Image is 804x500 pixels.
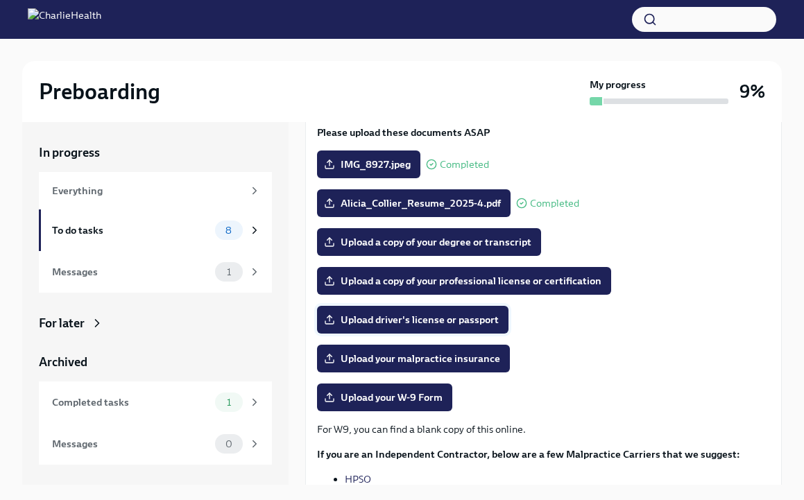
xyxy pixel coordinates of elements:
span: Alicia_Collier_Resume_2025-4.pdf [327,196,501,210]
label: Upload a copy of your professional license or certification [317,267,611,295]
span: IMG_8927.jpeg [327,157,411,171]
div: Completed tasks [52,395,209,410]
strong: If you are an Independent Contractor, below are a few Malpractice Carriers that we suggest: [317,448,740,460]
strong: Please upload these documents ASAP [317,126,490,139]
a: Archived [39,354,272,370]
span: Upload driver's license or passport [327,313,499,327]
a: Messages1 [39,251,272,293]
label: Upload a copy of your degree or transcript [317,228,541,256]
span: 8 [217,225,240,236]
a: In progress [39,144,272,161]
span: 1 [219,397,239,408]
label: IMG_8927.jpeg [317,150,420,178]
label: Alicia_Collier_Resume_2025-4.pdf [317,189,511,217]
p: For W9, you can find a blank copy of this online. [317,422,770,436]
span: Upload a copy of your professional license or certification [327,274,601,288]
div: For later [39,315,85,331]
h3: 9% [739,79,765,104]
label: Upload driver's license or passport [317,306,508,334]
label: Upload your malpractice insurance [317,345,510,372]
a: Everything [39,172,272,209]
span: Upload your W-9 Form [327,390,443,404]
span: Upload a copy of your degree or transcript [327,235,531,249]
img: CharlieHealth [28,8,101,31]
strong: My progress [590,78,646,92]
div: Messages [52,436,209,451]
a: Completed tasks1 [39,381,272,423]
a: HPSO [345,473,371,485]
label: Upload your W-9 Form [317,383,452,411]
span: 0 [217,439,241,449]
span: Completed [530,198,579,209]
div: Messages [52,264,209,279]
a: For later [39,315,272,331]
span: Completed [440,160,489,170]
div: To do tasks [52,223,209,238]
span: 1 [219,267,239,277]
a: Messages0 [39,423,272,465]
a: To do tasks8 [39,209,272,251]
div: Everything [52,183,243,198]
span: Upload your malpractice insurance [327,352,500,365]
h2: Preboarding [39,78,160,105]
